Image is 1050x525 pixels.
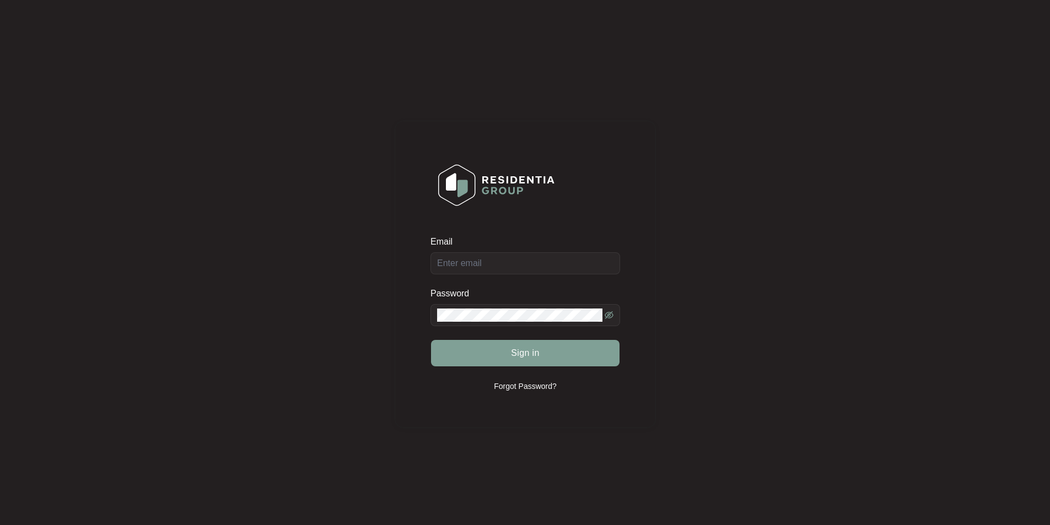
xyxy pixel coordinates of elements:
[431,157,562,213] img: Login Logo
[430,236,460,247] label: Email
[430,252,620,274] input: Email
[431,340,620,366] button: Sign in
[430,288,477,299] label: Password
[511,347,540,360] span: Sign in
[494,381,557,392] p: Forgot Password?
[605,311,613,320] span: eye-invisible
[437,308,602,322] input: Password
